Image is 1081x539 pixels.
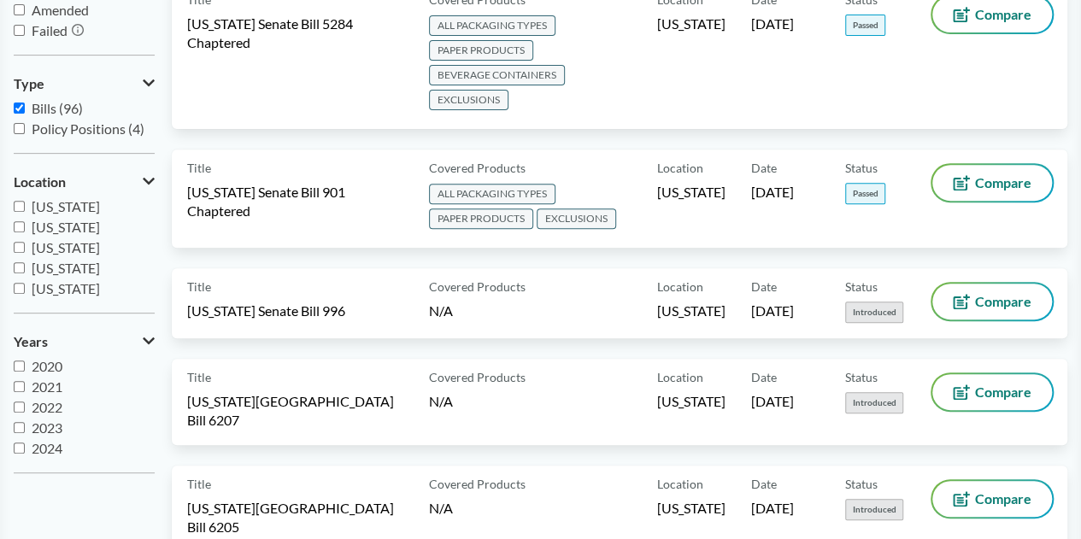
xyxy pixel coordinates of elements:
span: Passed [845,183,885,204]
input: Amended [14,4,25,15]
span: Title [187,159,211,177]
span: EXCLUSIONS [429,90,508,110]
button: Location [14,167,155,196]
button: Compare [932,374,1052,410]
span: Bills (96) [32,100,83,116]
span: [US_STATE] [657,302,726,320]
span: Location [657,278,703,296]
span: [US_STATE] Senate Bill 5284 Chaptered [187,15,408,52]
span: [US_STATE] [32,219,100,235]
button: Compare [932,481,1052,517]
span: Location [657,368,703,386]
span: [US_STATE] Senate Bill 901 Chaptered [187,183,408,220]
span: [DATE] [751,15,794,33]
span: Title [187,475,211,493]
span: [DATE] [751,183,794,202]
span: Date [751,278,777,296]
span: Date [751,475,777,493]
span: Compare [975,385,1031,399]
span: Location [657,159,703,177]
span: Status [845,159,878,177]
input: Failed [14,25,25,36]
span: Status [845,368,878,386]
span: [US_STATE] [657,183,726,202]
span: Introduced [845,392,903,413]
span: PAPER PRODUCTS [429,208,533,229]
button: Years [14,327,155,356]
span: Location [657,475,703,493]
span: 2021 [32,378,62,395]
span: Failed [32,22,68,38]
span: Title [187,278,211,296]
span: [US_STATE] Senate Bill 996 [187,302,345,320]
button: Type [14,69,155,98]
span: Passed [845,15,885,36]
input: 2024 [14,442,25,454]
span: Covered Products [429,368,526,386]
span: Date [751,159,777,177]
span: [US_STATE] [32,198,100,214]
input: [US_STATE] [14,201,25,212]
input: 2023 [14,422,25,433]
span: 2022 [32,399,62,415]
span: Status [845,475,878,493]
span: [DATE] [751,499,794,518]
span: Compare [975,295,1031,308]
button: Compare [932,284,1052,319]
span: Amended [32,2,89,18]
span: Covered Products [429,278,526,296]
span: N/A [429,302,453,319]
span: Status [845,278,878,296]
span: Policy Positions (4) [32,120,144,137]
span: Location [14,174,66,190]
span: 2020 [32,358,62,374]
span: N/A [429,393,453,409]
span: [US_STATE] [32,280,100,296]
span: Compare [975,8,1031,21]
input: Bills (96) [14,103,25,114]
span: [US_STATE][GEOGRAPHIC_DATA] Bill 6205 [187,499,408,536]
span: 2023 [32,419,62,436]
input: [US_STATE] [14,283,25,294]
span: Date [751,368,777,386]
span: EXCLUSIONS [537,208,616,229]
span: ALL PACKAGING TYPES [429,15,555,36]
span: N/A [429,500,453,516]
span: [DATE] [751,302,794,320]
input: 2020 [14,360,25,372]
input: [US_STATE] [14,262,25,273]
span: ALL PACKAGING TYPES [429,184,555,204]
span: PAPER PRODUCTS [429,40,533,61]
span: Introduced [845,499,903,520]
span: [US_STATE] [657,15,726,33]
span: Years [14,334,48,349]
span: BEVERAGE CONTAINERS [429,65,565,85]
span: [US_STATE][GEOGRAPHIC_DATA] Bill 6207 [187,392,408,430]
span: Compare [975,492,1031,506]
span: [US_STATE] [32,239,100,255]
span: Introduced [845,302,903,323]
input: 2021 [14,381,25,392]
span: [DATE] [751,392,794,411]
input: 2022 [14,401,25,413]
span: Covered Products [429,475,526,493]
span: [US_STATE] [657,392,726,411]
input: Policy Positions (4) [14,123,25,134]
span: Covered Products [429,159,526,177]
input: [US_STATE] [14,221,25,232]
span: 2024 [32,440,62,456]
span: [US_STATE] [657,499,726,518]
button: Compare [932,165,1052,201]
span: Type [14,76,44,91]
span: Title [187,368,211,386]
span: [US_STATE] [32,260,100,276]
input: [US_STATE] [14,242,25,253]
span: Compare [975,176,1031,190]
